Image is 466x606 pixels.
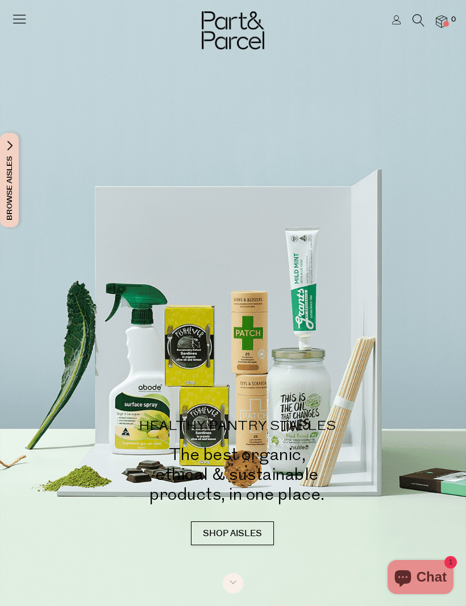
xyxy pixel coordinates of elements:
[384,560,457,597] inbox-online-store-chat: Shopify online store chat
[191,521,274,545] a: SHOP AISLES
[436,15,447,27] a: 0
[3,133,16,227] span: Browse Aisles
[34,445,440,504] h2: The best organic, ethical & sustainable products, in one place.
[202,11,264,49] img: Part&Parcel
[34,420,440,433] p: HEALTHY PANTRY STAPLES
[448,15,459,25] span: 0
